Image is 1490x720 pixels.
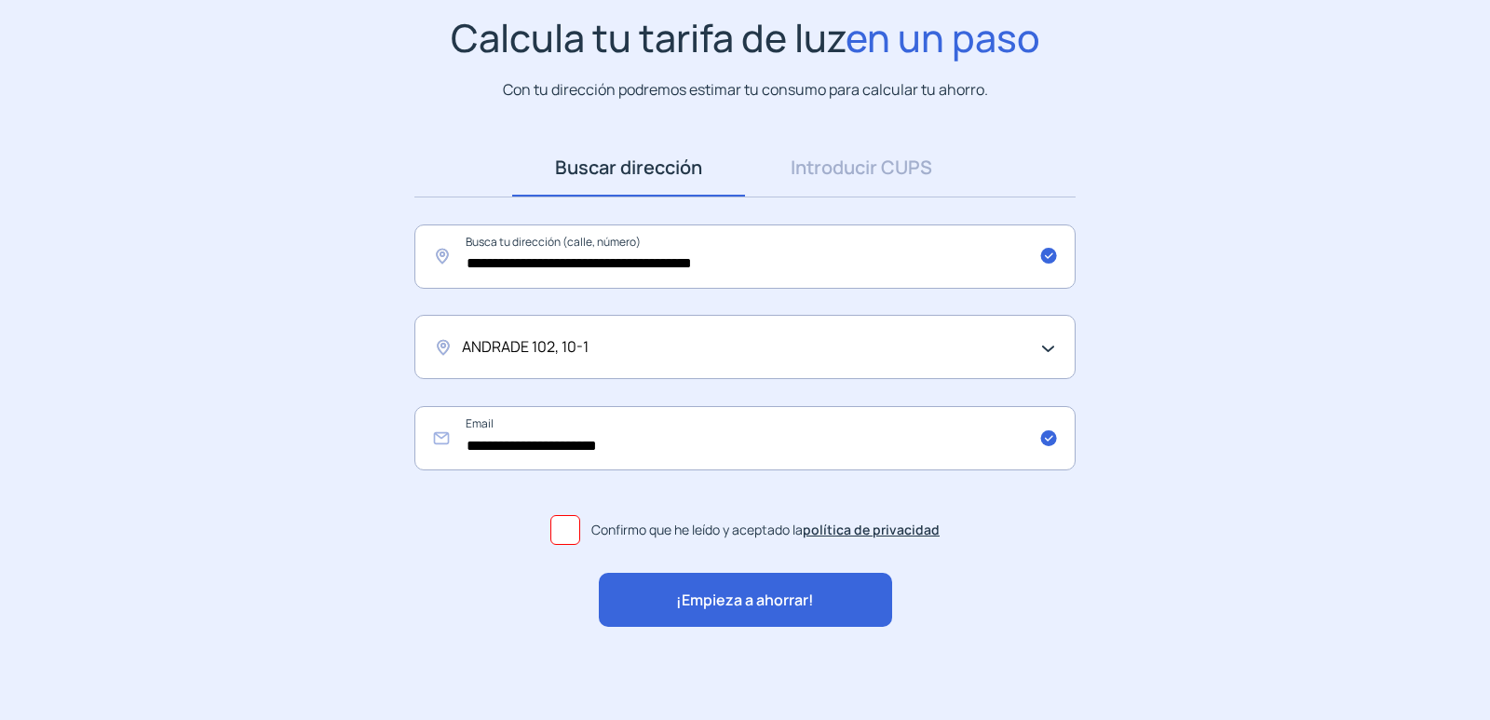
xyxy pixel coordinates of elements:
[462,335,589,360] span: ANDRADE 102, 10-1
[591,520,940,540] span: Confirmo que he leído y aceptado la
[803,521,940,538] a: política de privacidad
[451,15,1040,61] h1: Calcula tu tarifa de luz
[512,139,745,197] a: Buscar dirección
[676,589,814,613] span: ¡Empieza a ahorrar!
[745,139,978,197] a: Introducir CUPS
[503,78,988,102] p: Con tu dirección podremos estimar tu consumo para calcular tu ahorro.
[846,11,1040,63] span: en un paso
